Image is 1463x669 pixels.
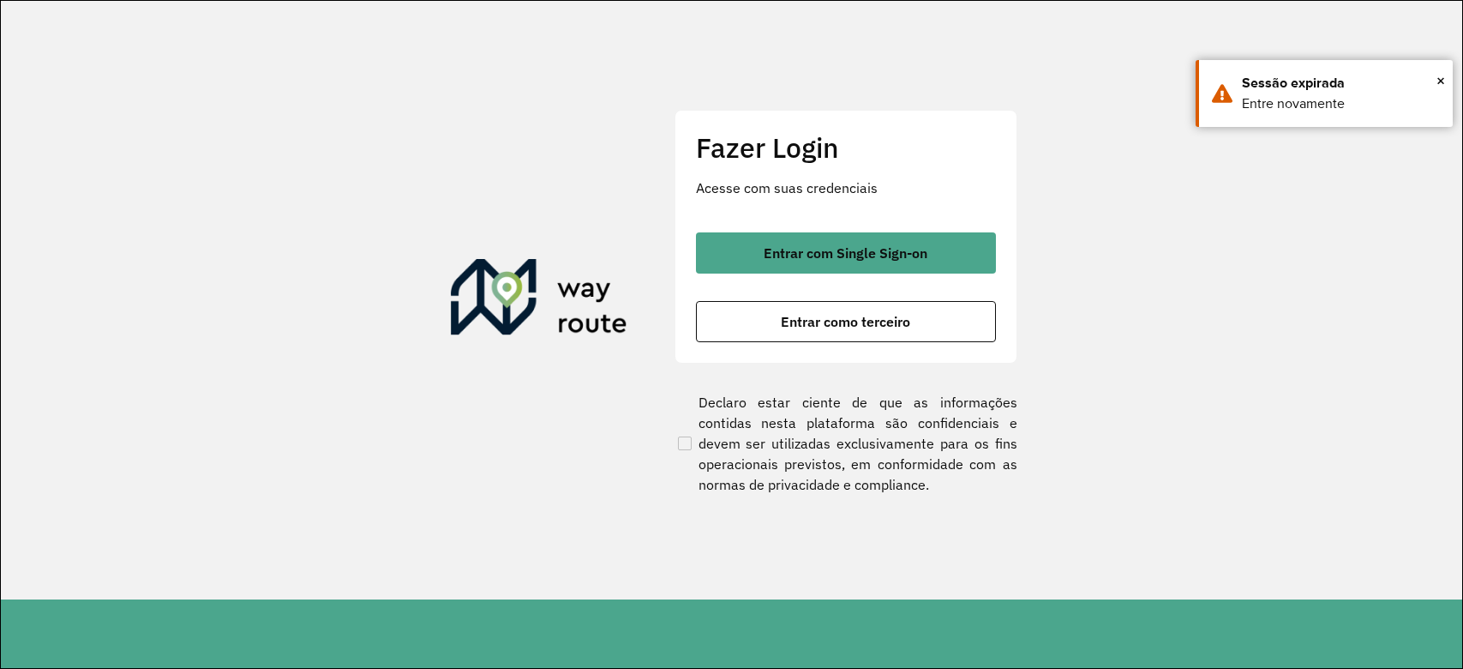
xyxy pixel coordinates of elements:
button: button [696,301,996,342]
p: Acesse com suas credenciais [696,178,996,198]
div: Sessão expirada [1242,73,1440,93]
label: Declaro estar ciente de que as informações contidas nesta plataforma são confidenciais e devem se... [675,392,1017,495]
button: button [696,232,996,274]
img: Roteirizador AmbevTech [451,259,627,341]
span: Entrar com Single Sign-on [764,246,927,260]
span: × [1436,68,1445,93]
h2: Fazer Login [696,131,996,164]
span: Entrar como terceiro [781,315,910,328]
button: Close [1436,68,1445,93]
div: Entre novamente [1242,93,1440,114]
